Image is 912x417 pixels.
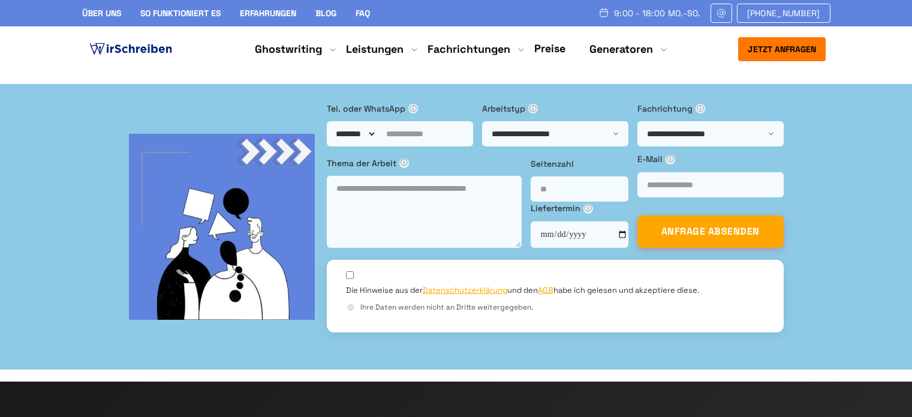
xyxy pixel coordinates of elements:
[482,102,628,115] label: Arbeitstyp
[255,42,322,56] a: Ghostwriting
[666,155,675,164] span: ⓘ
[531,202,628,215] label: Liefertermin
[716,8,727,18] img: Email
[327,102,473,115] label: Tel. oder WhatsApp
[346,303,356,313] span: ⓘ
[423,285,507,295] a: Datenschutzerklärung
[428,42,510,56] a: Fachrichtungen
[747,8,820,18] span: [PHONE_NUMBER]
[240,8,296,19] a: Erfahrungen
[589,42,653,56] a: Generatoren
[346,285,699,296] label: Die Hinweise aus der und den habe ich gelesen und akzeptiere diese.
[82,8,121,19] a: Über uns
[531,157,628,170] label: Seitenzahl
[538,285,553,295] a: AGB
[637,215,784,248] button: ANFRAGE ABSENDEN
[637,102,784,115] label: Fachrichtung
[399,158,409,168] span: ⓘ
[315,8,336,19] a: Blog
[614,8,701,18] span: 9:00 - 18:00 Mo.-So.
[346,302,764,313] div: Ihre Daten werden nicht an Dritte weitergegeben.
[346,42,404,56] a: Leistungen
[327,157,522,170] label: Thema der Arbeit
[534,41,565,55] a: Preise
[528,104,538,113] span: ⓘ
[737,4,830,23] a: [PHONE_NUMBER]
[637,152,784,166] label: E-Mail
[696,104,705,113] span: ⓘ
[583,204,593,214] span: ⓘ
[738,37,826,61] button: Jetzt anfragen
[129,134,315,320] img: bg
[598,8,609,17] img: Schedule
[356,8,370,19] a: FAQ
[140,8,221,19] a: So funktioniert es
[408,104,418,113] span: ⓘ
[87,40,174,58] img: logo ghostwriter-österreich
